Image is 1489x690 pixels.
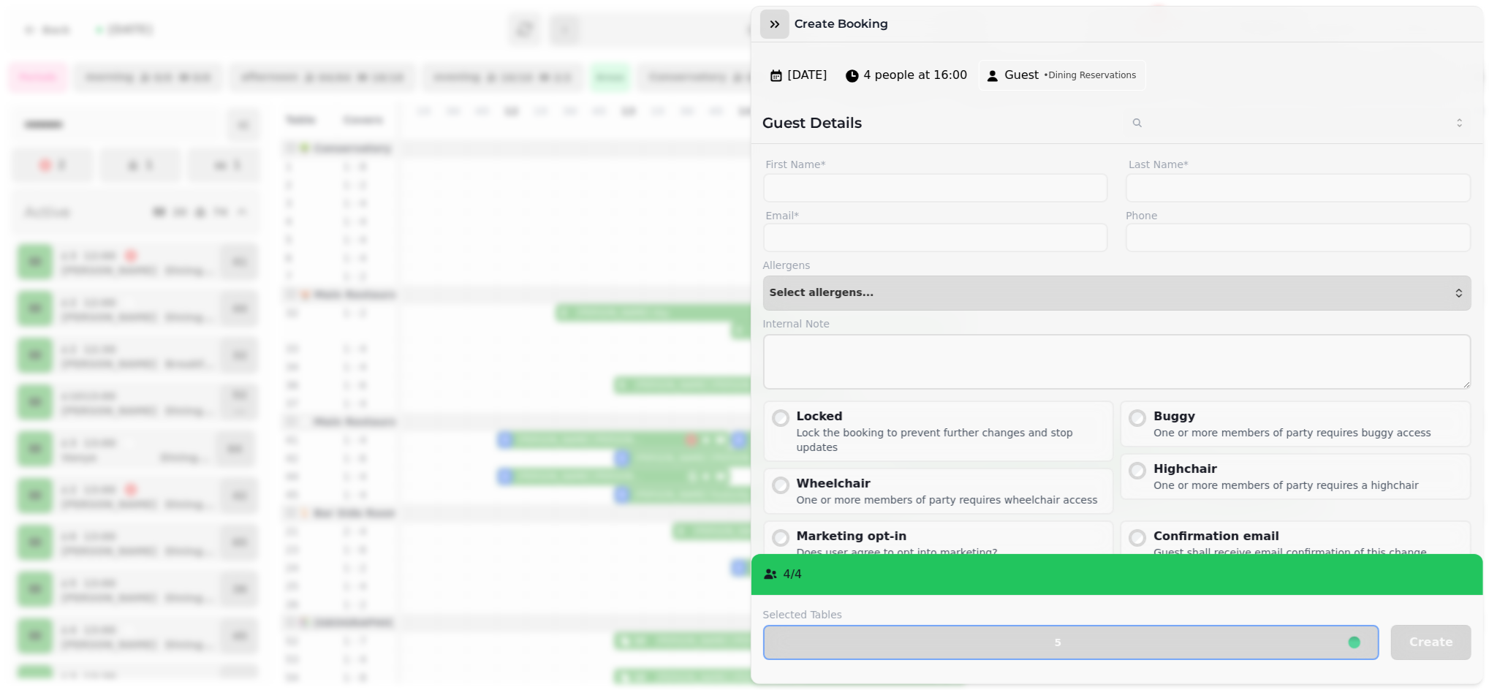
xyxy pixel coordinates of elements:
button: Create [1391,625,1471,660]
span: • Dining Reservations [1043,69,1136,81]
div: Wheelchair [797,475,1098,493]
div: One or more members of party requires buggy access [1153,425,1431,440]
p: 5 [1054,637,1061,648]
h3: Create Booking [795,15,895,33]
div: One or more members of party requires wheelchair access [797,493,1098,507]
label: Phone [1126,208,1471,223]
span: [DATE] [788,67,827,84]
div: Guest shall receive email confirmation of this change [1153,545,1427,560]
button: 5 [763,625,1380,660]
h2: Guest Details [763,113,1112,133]
span: Select allergens... [770,287,874,299]
label: Email* [763,208,1109,223]
div: Lock the booking to prevent further changes and stop updates [797,425,1107,455]
div: One or more members of party requires a highchair [1153,478,1419,493]
label: Selected Tables [763,607,1380,622]
p: 4 / 4 [784,566,803,583]
label: Allergens [763,258,1472,273]
span: Create [1409,637,1453,648]
button: Select allergens... [763,276,1472,311]
div: Does user agree to opt into marketing? [797,545,998,560]
label: Last Name* [1126,156,1471,173]
span: Guest [1004,67,1039,84]
div: Locked [797,408,1107,425]
div: Highchair [1153,460,1419,478]
div: Confirmation email [1153,528,1427,545]
div: Marketing opt-in [797,528,998,545]
label: First Name* [763,156,1109,173]
label: Internal Note [763,316,1472,331]
div: Buggy [1153,408,1431,425]
span: 4 people at 16:00 [864,67,968,84]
